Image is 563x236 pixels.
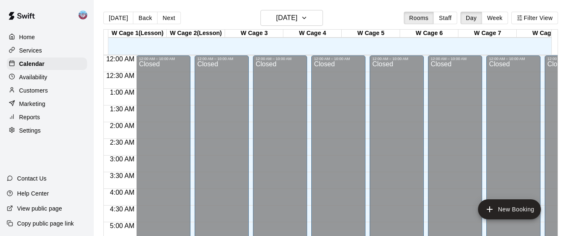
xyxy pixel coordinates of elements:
[260,10,323,26] button: [DATE]
[108,105,137,113] span: 1:30 AM
[7,98,87,110] a: Marketing
[19,60,45,68] p: Calendar
[433,12,457,24] button: Staff
[78,10,88,20] img: Noah Stofman
[482,12,508,24] button: Week
[314,57,363,61] div: 12:00 AM – 10:00 AM
[19,86,48,95] p: Customers
[108,156,137,163] span: 3:00 AM
[489,57,538,61] div: 12:00 AM – 10:00 AM
[167,30,225,38] div: W Cage 2(Lesson)
[17,174,47,183] p: Contact Us
[17,204,62,213] p: View public page
[103,12,133,24] button: [DATE]
[19,100,45,108] p: Marketing
[7,31,87,43] a: Home
[19,33,35,41] p: Home
[430,57,480,61] div: 12:00 AM – 10:00 AM
[108,30,167,38] div: W Cage 1(Lesson)
[400,30,458,38] div: W Cage 6
[7,124,87,137] a: Settings
[19,126,41,135] p: Settings
[17,219,74,228] p: Copy public page link
[460,12,482,24] button: Day
[108,222,137,229] span: 5:00 AM
[108,189,137,196] span: 4:00 AM
[19,73,48,81] p: Availability
[76,7,94,23] div: Noah Stofman
[19,46,42,55] p: Services
[7,44,87,57] a: Services
[478,199,541,219] button: add
[7,58,87,70] a: Calendar
[372,57,421,61] div: 12:00 AM – 10:00 AM
[133,12,158,24] button: Back
[104,55,137,63] span: 12:00 AM
[283,30,342,38] div: W Cage 4
[157,12,180,24] button: Next
[104,72,137,79] span: 12:30 AM
[342,30,400,38] div: W Cage 5
[17,189,49,198] p: Help Center
[108,139,137,146] span: 2:30 AM
[108,89,137,96] span: 1:00 AM
[108,172,137,179] span: 3:30 AM
[197,57,246,61] div: 12:00 AM – 10:00 AM
[7,111,87,123] a: Reports
[225,30,283,38] div: W Cage 3
[255,57,305,61] div: 12:00 AM – 10:00 AM
[7,84,87,97] a: Customers
[108,122,137,129] span: 2:00 AM
[19,113,40,121] p: Reports
[458,30,517,38] div: W Cage 7
[511,12,558,24] button: Filter View
[404,12,434,24] button: Rooms
[108,206,137,213] span: 4:30 AM
[276,12,298,24] h6: [DATE]
[7,71,87,83] a: Availability
[139,57,188,61] div: 12:00 AM – 10:00 AM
